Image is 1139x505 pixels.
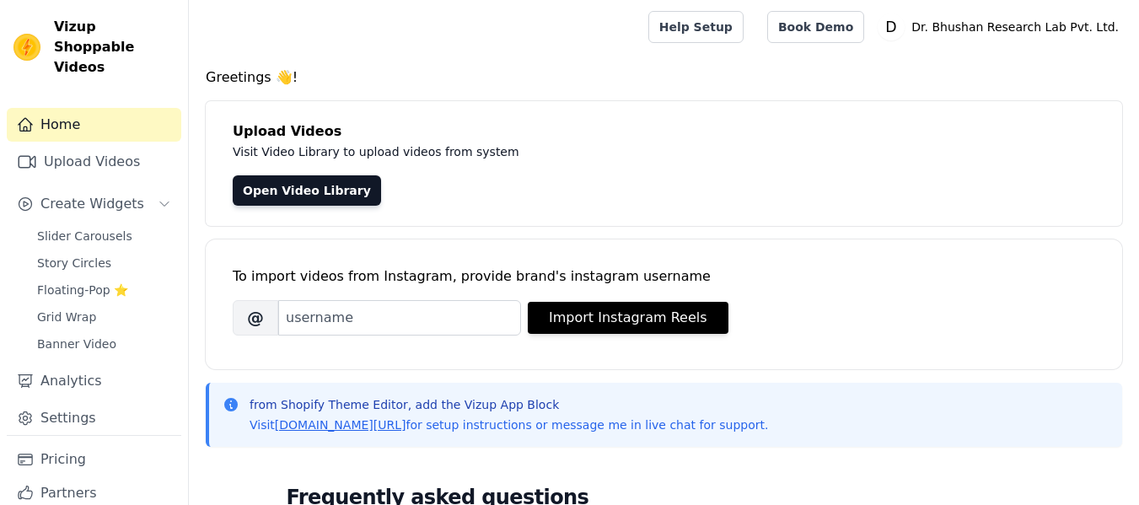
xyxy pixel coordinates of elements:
[905,12,1126,42] p: Dr. Bhushan Research Lab Pvt. Ltd.
[7,364,181,398] a: Analytics
[250,396,768,413] p: from Shopify Theme Editor, add the Vizup App Block
[37,282,128,298] span: Floating-Pop ⭐
[27,278,181,302] a: Floating-Pop ⭐
[27,305,181,329] a: Grid Wrap
[278,300,521,336] input: username
[27,224,181,248] a: Slider Carousels
[206,67,1122,88] h4: Greetings 👋!
[27,251,181,275] a: Story Circles
[7,145,181,179] a: Upload Videos
[40,194,144,214] span: Create Widgets
[7,443,181,476] a: Pricing
[37,228,132,244] span: Slider Carousels
[37,255,111,271] span: Story Circles
[7,187,181,221] button: Create Widgets
[767,11,864,43] a: Book Demo
[7,401,181,435] a: Settings
[7,108,181,142] a: Home
[233,142,988,162] p: Visit Video Library to upload videos from system
[528,302,728,334] button: Import Instagram Reels
[878,12,1126,42] button: D Dr. Bhushan Research Lab Pvt. Ltd.
[275,418,406,432] a: [DOMAIN_NAME][URL]
[648,11,744,43] a: Help Setup
[233,121,1095,142] h4: Upload Videos
[233,175,381,206] a: Open Video Library
[54,17,175,78] span: Vizup Shoppable Videos
[233,300,278,336] span: @
[886,19,897,35] text: D
[233,266,1095,287] div: To import videos from Instagram, provide brand's instagram username
[13,34,40,61] img: Vizup
[27,332,181,356] a: Banner Video
[250,416,768,433] p: Visit for setup instructions or message me in live chat for support.
[37,309,96,325] span: Grid Wrap
[37,336,116,352] span: Banner Video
